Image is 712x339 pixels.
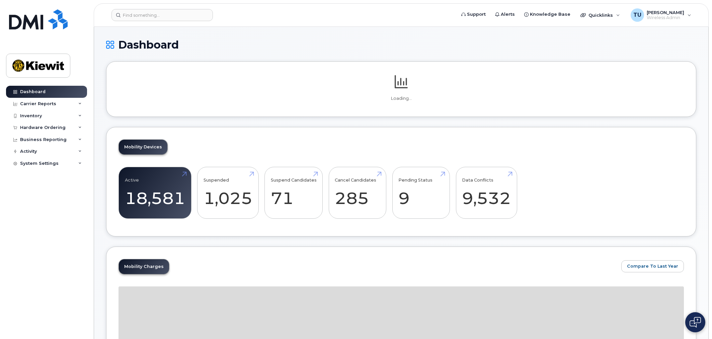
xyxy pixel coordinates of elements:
p: Loading... [118,95,684,101]
a: Data Conflicts 9,532 [462,171,511,215]
a: Active 18,581 [125,171,185,215]
a: Mobility Charges [119,259,169,274]
a: Pending Status 9 [398,171,444,215]
a: Mobility Devices [119,140,167,154]
a: Suspend Candidates 71 [271,171,317,215]
img: Open chat [690,317,701,328]
span: Compare To Last Year [627,263,678,269]
a: Suspended 1,025 [204,171,252,215]
h1: Dashboard [106,39,696,51]
button: Compare To Last Year [621,260,684,272]
a: Cancel Candidates 285 [335,171,380,215]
